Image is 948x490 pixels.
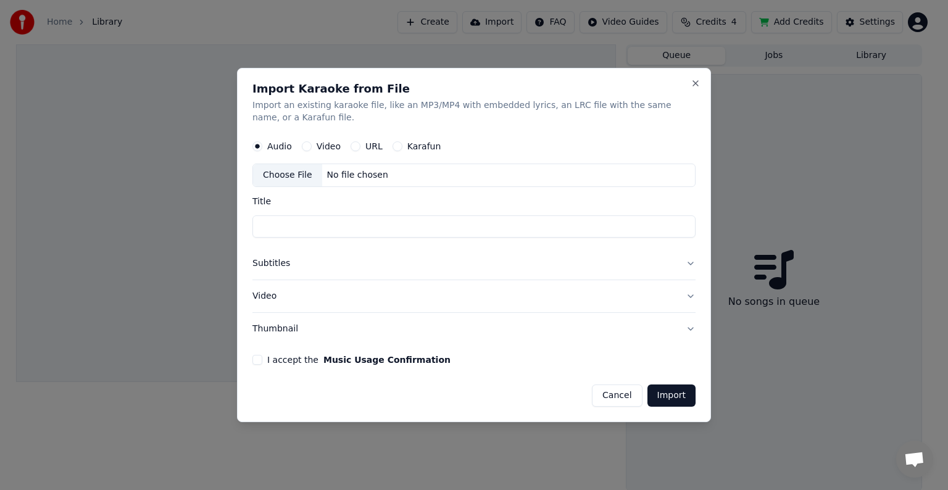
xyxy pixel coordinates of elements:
[323,355,451,364] button: I accept the
[267,355,451,364] label: I accept the
[252,83,696,94] h2: Import Karaoke from File
[317,142,341,151] label: Video
[647,384,696,407] button: Import
[365,142,383,151] label: URL
[322,169,393,181] div: No file chosen
[252,197,696,206] label: Title
[592,384,642,407] button: Cancel
[252,247,696,280] button: Subtitles
[252,280,696,312] button: Video
[252,99,696,124] p: Import an existing karaoke file, like an MP3/MP4 with embedded lyrics, an LRC file with the same ...
[253,164,322,186] div: Choose File
[267,142,292,151] label: Audio
[252,313,696,345] button: Thumbnail
[407,142,441,151] label: Karafun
